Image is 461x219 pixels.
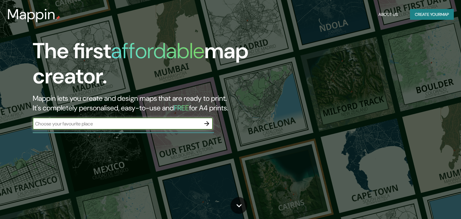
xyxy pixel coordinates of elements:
[376,9,400,20] button: About Us
[56,16,60,20] img: mappin-pin
[410,9,454,20] button: Create yourmap
[33,38,263,94] h1: The first map creator.
[33,94,263,113] h2: Mappin lets you create and design maps that are ready to print. It's completely personalised, eas...
[7,6,56,23] h3: Mappin
[174,103,189,112] h5: FREE
[33,120,201,127] input: Choose your favourite place
[111,37,204,65] h1: affordable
